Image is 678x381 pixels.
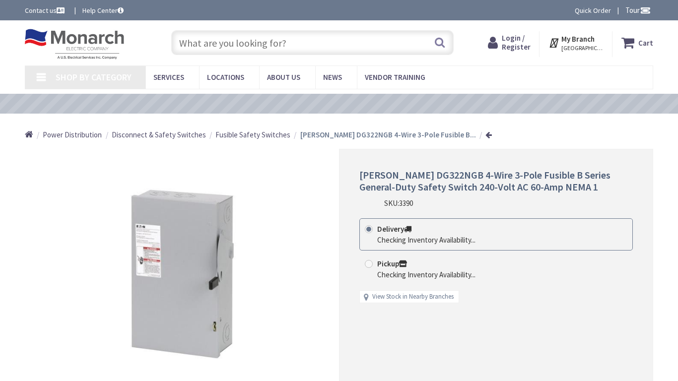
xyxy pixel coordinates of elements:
[112,129,206,140] a: Disconnect & Safety Switches
[377,269,475,280] div: Checking Inventory Availability...
[575,5,611,15] a: Quick Order
[215,130,290,139] span: Fusible Safety Switches
[625,5,651,15] span: Tour
[25,5,67,15] a: Contact us
[399,198,413,208] span: 3390
[377,224,411,234] strong: Delivery
[621,34,653,52] a: Cart
[43,129,102,140] a: Power Distribution
[561,34,595,44] strong: My Branch
[638,34,653,52] strong: Cart
[300,130,476,139] strong: [PERSON_NAME] DG322NGB 4-Wire 3-Pole Fusible B...
[245,99,418,110] a: VIEW OUR VIDEO TRAINING LIBRARY
[502,33,531,52] span: Login / Register
[372,292,454,302] a: View Stock in Nearby Branches
[75,168,289,381] img: Eaton DG322NGB 4-Wire 3-Pole Fusible B Series General-Duty Safety Switch 240-Volt AC 60-Amp NEMA 1
[548,34,604,52] div: My Branch [GEOGRAPHIC_DATA], [GEOGRAPHIC_DATA]
[25,29,124,60] img: Monarch Electric Company
[171,30,454,55] input: What are you looking for?
[323,72,342,82] span: News
[153,72,184,82] span: Services
[215,129,290,140] a: Fusible Safety Switches
[561,44,604,52] span: [GEOGRAPHIC_DATA], [GEOGRAPHIC_DATA]
[56,71,132,83] span: Shop By Category
[377,259,407,268] strong: Pickup
[207,72,244,82] span: Locations
[82,5,124,15] a: Help Center
[267,72,300,82] span: About Us
[359,169,610,193] span: [PERSON_NAME] DG322NGB 4-Wire 3-Pole Fusible B Series General-Duty Safety Switch 240-Volt AC 60-A...
[43,130,102,139] span: Power Distribution
[377,235,475,245] div: Checking Inventory Availability...
[112,130,206,139] span: Disconnect & Safety Switches
[384,198,413,208] div: SKU:
[365,72,425,82] span: Vendor Training
[488,34,531,52] a: Login / Register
